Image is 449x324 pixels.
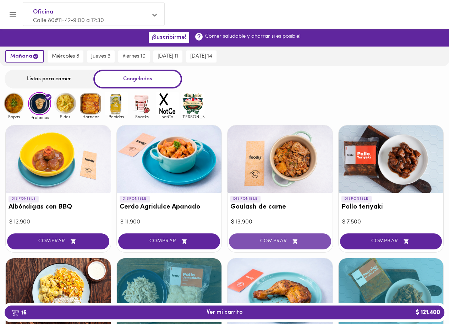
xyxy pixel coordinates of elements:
[190,53,212,60] span: [DATE] 14
[228,125,333,193] div: Goulash de carne
[120,196,150,202] p: DISPONIBLE
[122,53,146,60] span: viernes 10
[5,50,44,63] button: mañana
[79,114,102,119] span: Hornear
[93,70,182,88] div: Congelados
[156,92,179,115] img: notCo
[118,233,220,249] button: COMPRAR
[28,115,51,120] span: Proteinas
[10,53,39,60] span: mañana
[205,33,301,40] p: Comer saludable y ahorrar si es posible!
[118,50,150,63] button: viernes 10
[7,233,109,249] button: COMPRAR
[339,125,444,193] div: Pollo teriyaki
[5,306,444,319] button: 16Ver mi carrito$ 121.400
[117,125,222,193] div: Cerdo Agridulce Apanado
[231,218,329,226] div: $ 13.900
[54,92,77,115] img: Sides
[130,114,153,119] span: Snacks
[229,233,331,249] button: COMPRAR
[5,70,93,88] div: Listos para comer
[33,18,104,23] span: Calle 80#11-42 • 9:00 a 12:30
[54,114,77,119] span: Sides
[349,238,433,244] span: COMPRAR
[186,50,217,63] button: [DATE] 14
[16,238,100,244] span: COMPRAR
[207,309,243,316] span: Ver mi carrito
[230,196,261,202] p: DISPONIBLE
[87,50,115,63] button: jueves 9
[9,204,108,211] h3: Albóndigas con BBQ
[158,53,178,60] span: [DATE] 11
[79,92,102,115] img: Hornear
[149,32,189,43] button: ¡Suscribirme!
[153,50,182,63] button: [DATE] 11
[28,92,51,115] img: Proteinas
[130,92,153,115] img: Snacks
[341,204,441,211] h3: Pollo teriyaki
[181,114,204,119] span: [PERSON_NAME]
[152,34,186,41] span: ¡Suscribirme!
[9,218,107,226] div: $ 12.900
[2,114,26,119] span: Sopas
[2,92,26,115] img: Sopas
[230,204,330,211] h3: Goulash de carne
[105,114,128,119] span: Bebidas
[33,7,147,17] span: Oficina
[120,218,218,226] div: $ 11.900
[9,196,39,202] p: DISPONIBLE
[6,125,111,193] div: Albóndigas con BBQ
[7,308,31,317] b: 16
[342,218,440,226] div: $ 7.500
[91,53,110,60] span: jueves 9
[408,283,442,317] iframe: Messagebird Livechat Widget
[105,92,128,115] img: Bebidas
[238,238,322,244] span: COMPRAR
[127,238,212,244] span: COMPRAR
[4,6,22,23] button: Menu
[340,233,442,249] button: COMPRAR
[156,114,179,119] span: notCo
[181,92,204,115] img: mullens
[341,196,372,202] p: DISPONIBLE
[120,204,219,211] h3: Cerdo Agridulce Apanado
[11,309,19,317] img: cart.png
[48,50,83,63] button: miércoles 8
[52,53,79,60] span: miércoles 8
